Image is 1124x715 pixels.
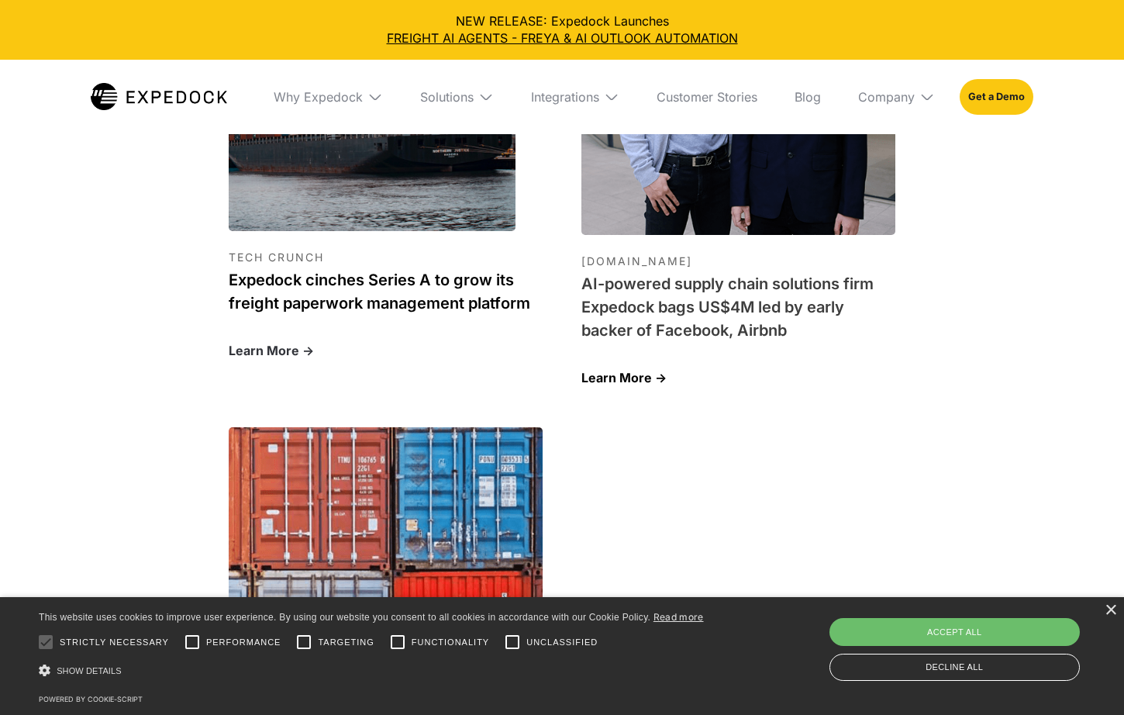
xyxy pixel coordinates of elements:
div: Decline all [829,654,1081,681]
a: Blog [782,60,833,134]
span: Unclassified [526,636,598,649]
h1: AI-powered supply chain solutions firm Expedock bags US$4M led by early backer of Facebook, Airbnb [581,272,895,342]
div: Company [858,89,915,105]
span: Functionality [412,636,489,649]
div: Learn More -> [229,340,543,361]
span: Show details [57,666,122,675]
div: [DOMAIN_NAME] [581,250,895,272]
h1: Expedock cinches Series A to grow its freight paperwork management platform [229,268,543,315]
div: Integrations [531,89,599,105]
div: Learn More -> [581,367,895,389]
div: Show details [39,660,704,682]
span: This website uses cookies to improve user experience. By using our website you consent to all coo... [39,612,650,623]
a: FREIGHT AI AGENTS - FREYA & AI OUTLOOK AUTOMATION [12,29,1112,47]
div: Why Expedock [261,60,395,134]
a: Powered by cookie-script [39,695,143,703]
span: Targeting [318,636,374,649]
iframe: Chat Widget [858,547,1124,715]
div: Accept all [829,618,1081,646]
a: Customer Stories [644,60,770,134]
a: Read more [653,611,704,623]
div: Company [846,60,947,134]
div: TECH CRUNCH [229,247,543,268]
div: Solutions [408,60,506,134]
div: NEW RELEASE: Expedock Launches [12,12,1112,47]
div: Why Expedock [274,89,363,105]
a: Get a Demo [960,79,1033,115]
span: Strictly necessary [60,636,169,649]
div: Integrations [519,60,632,134]
span: Performance [206,636,281,649]
div: Solutions [420,89,474,105]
